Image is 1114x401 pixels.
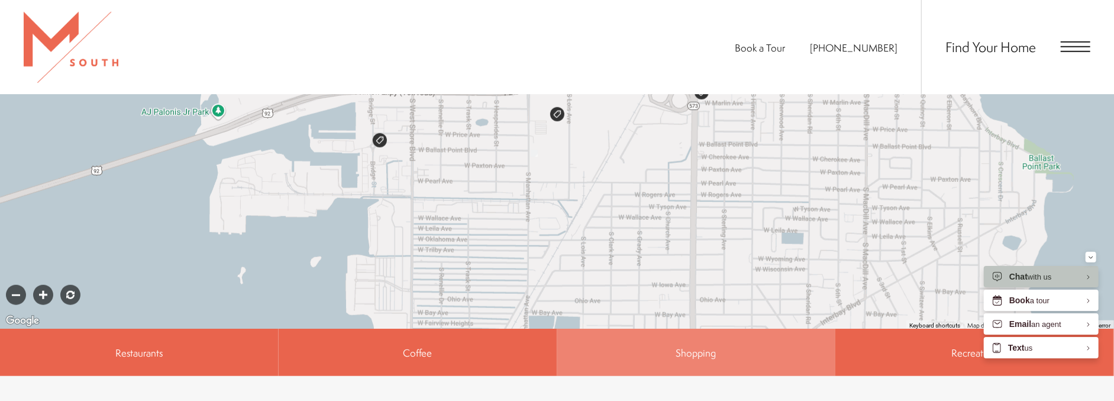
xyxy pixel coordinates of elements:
div: Click to view details [373,133,387,147]
button: Coffee [279,329,557,376]
span: Restaurants [115,346,163,360]
div: Click to view details [550,107,564,121]
img: Google [3,313,42,329]
a: Call Us at 813-570-8014 [810,41,897,54]
span: [PHONE_NUMBER] [810,41,897,54]
span: Shopping [676,346,716,360]
button: Open Menu [1061,41,1090,52]
a: Find Your Home [945,37,1036,56]
div: Property location [531,150,538,157]
span: Recreation [952,346,997,360]
a: Book a Tour [735,41,785,54]
a: Open this area in Google Maps (opens a new window) [3,313,42,329]
button: Keyboard shortcuts [909,322,960,330]
span: Coffee [403,346,432,360]
button: Recreation [835,329,1113,376]
img: MSouth [24,12,118,83]
span: Map data ©2025 Google [967,321,1034,329]
button: Shopping [557,329,835,376]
